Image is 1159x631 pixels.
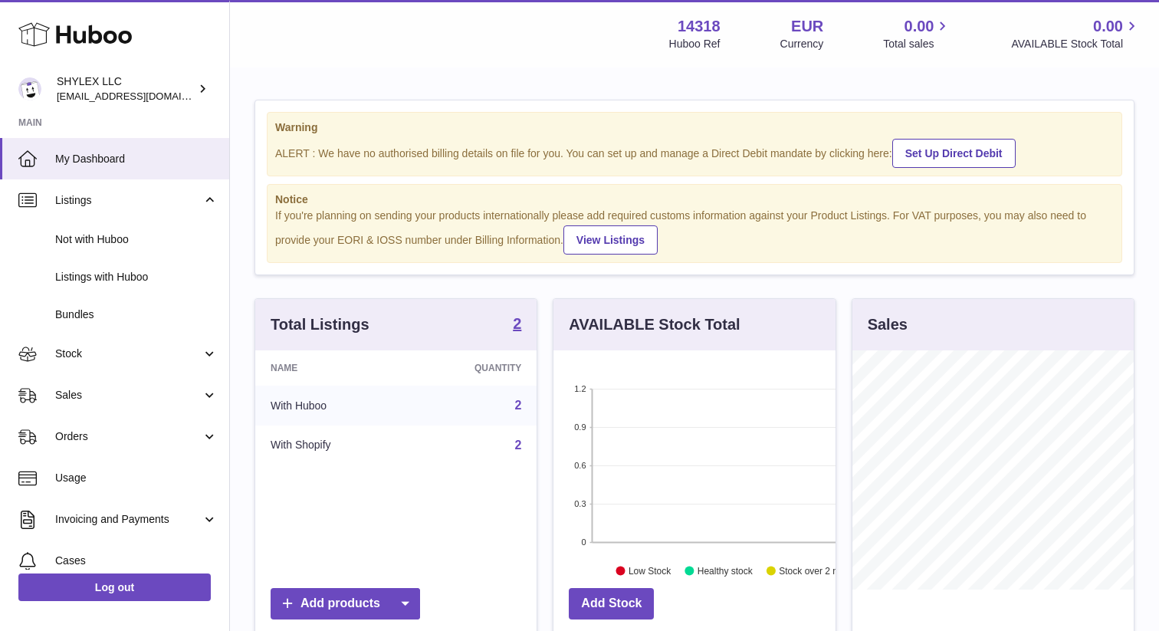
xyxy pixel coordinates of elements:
[275,192,1114,207] strong: Notice
[514,399,521,412] a: 2
[55,512,202,527] span: Invoicing and Payments
[883,37,951,51] span: Total sales
[1011,37,1141,51] span: AVAILABLE Stock Total
[514,439,521,452] a: 2
[57,74,195,104] div: SHYLEX LLC
[892,139,1016,168] a: Set Up Direct Debit
[582,537,586,547] text: 0
[271,314,369,335] h3: Total Listings
[569,588,654,619] a: Add Stock
[255,350,407,386] th: Name
[698,566,754,577] text: Healthy stock
[1093,16,1123,37] span: 0.00
[55,193,202,208] span: Listings
[407,350,537,386] th: Quantity
[55,232,218,247] span: Not with Huboo
[569,314,740,335] h3: AVAILABLE Stock Total
[271,588,420,619] a: Add products
[55,270,218,284] span: Listings with Huboo
[255,386,407,426] td: With Huboo
[55,152,218,166] span: My Dashboard
[575,499,586,508] text: 0.3
[55,471,218,485] span: Usage
[1011,16,1141,51] a: 0.00 AVAILABLE Stock Total
[791,16,823,37] strong: EUR
[883,16,951,51] a: 0.00 Total sales
[275,136,1114,168] div: ALERT : We have no authorised billing details on file for you. You can set up and manage a Direct...
[55,388,202,403] span: Sales
[275,120,1114,135] strong: Warning
[575,384,586,393] text: 1.2
[629,566,671,577] text: Low Stock
[905,16,934,37] span: 0.00
[575,422,586,432] text: 0.9
[780,566,863,577] text: Stock over 2 months
[669,37,721,51] div: Huboo Ref
[57,90,225,102] span: [EMAIL_ADDRESS][DOMAIN_NAME]
[55,347,202,361] span: Stock
[18,573,211,601] a: Log out
[275,209,1114,255] div: If you're planning on sending your products internationally please add required customs informati...
[55,429,202,444] span: Orders
[55,307,218,322] span: Bundles
[55,554,218,568] span: Cases
[255,426,407,465] td: With Shopify
[678,16,721,37] strong: 14318
[575,461,586,470] text: 0.6
[513,316,521,331] strong: 2
[18,77,41,100] img: partenariats@shylex.fr
[868,314,908,335] h3: Sales
[513,316,521,334] a: 2
[780,37,824,51] div: Currency
[563,225,658,255] a: View Listings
